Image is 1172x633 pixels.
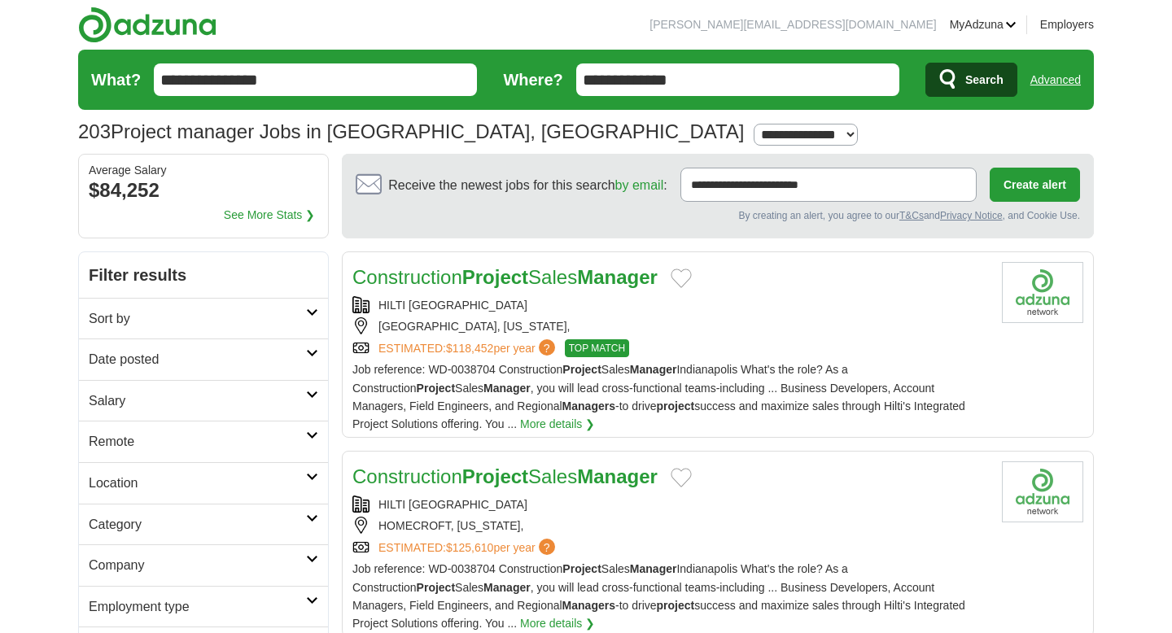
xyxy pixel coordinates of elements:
[539,539,555,555] span: ?
[630,363,677,376] strong: Manager
[79,252,328,298] h2: Filter results
[89,164,318,176] div: Average Salary
[1002,461,1083,522] img: Company logo
[352,296,989,314] div: HILTI [GEOGRAPHIC_DATA]
[462,465,528,487] strong: Project
[89,308,306,330] h2: Sort by
[89,555,306,576] h2: Company
[446,541,493,554] span: $125,610
[565,339,629,357] span: TOP MATCH
[446,342,493,355] span: $118,452
[352,317,989,335] div: [GEOGRAPHIC_DATA], [US_STATE],
[462,266,528,288] strong: Project
[89,514,306,535] h2: Category
[503,67,562,93] label: Where?
[79,338,328,380] a: Date posted
[630,562,677,575] strong: Manager
[483,581,531,594] strong: Manager
[352,266,658,288] a: ConstructionProjectSalesManager
[520,614,595,632] a: More details ❯
[79,462,328,504] a: Location
[356,208,1080,224] div: By creating an alert, you agree to our and , and Cookie Use.
[925,63,1017,97] button: Search
[352,363,965,430] span: Job reference: WD-0038704 Construction Sales Indianapolis What's the role? As a Construction Sale...
[657,399,695,413] strong: project
[562,363,601,376] strong: Project
[483,382,531,395] strong: Manager
[562,562,601,575] strong: Project
[1040,15,1094,33] a: Employers
[539,339,555,356] span: ?
[1030,63,1081,96] a: Advanced
[562,399,615,413] strong: Managers
[649,15,936,33] li: [PERSON_NAME][EMAIL_ADDRESS][DOMAIN_NAME]
[78,116,111,147] span: 203
[657,599,695,612] strong: project
[671,468,692,487] button: Add to favorite jobs
[940,210,1003,221] a: Privacy Notice
[79,544,328,586] a: Company
[89,431,306,452] h2: Remote
[89,391,306,412] h2: Salary
[79,504,328,545] a: Category
[965,63,1004,96] span: Search
[562,599,615,612] strong: Managers
[91,67,141,93] label: What?
[520,415,595,433] a: More details ❯
[388,175,667,196] span: Receive the newest jobs for this search :
[378,339,558,357] a: ESTIMATED:$118,452per year?
[990,168,1080,202] button: Create alert
[79,586,328,627] a: Employment type
[378,539,558,557] a: ESTIMATED:$125,610per year?
[79,380,328,421] a: Salary
[352,517,989,535] div: HOMECROFT, [US_STATE],
[417,581,455,594] strong: Project
[1002,262,1083,323] img: Company logo
[615,178,664,192] a: by email
[417,382,455,395] strong: Project
[89,176,318,205] div: $84,252
[899,210,924,221] a: T&Cs
[950,15,1017,33] a: MyAdzuna
[577,266,658,288] strong: Manager
[352,465,658,487] a: ConstructionProjectSalesManager
[577,465,658,487] strong: Manager
[671,268,692,288] button: Add to favorite jobs
[78,7,216,43] img: Adzuna logo
[352,495,989,513] div: HILTI [GEOGRAPHIC_DATA]
[78,120,745,142] h1: Project manager Jobs in [GEOGRAPHIC_DATA], [GEOGRAPHIC_DATA]
[79,298,328,339] a: Sort by
[224,206,315,224] a: See More Stats ❯
[79,421,328,462] a: Remote
[89,349,306,370] h2: Date posted
[89,473,306,494] h2: Location
[89,596,306,618] h2: Employment type
[352,562,965,630] span: Job reference: WD-0038704 Construction Sales Indianapolis What's the role? As a Construction Sale...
